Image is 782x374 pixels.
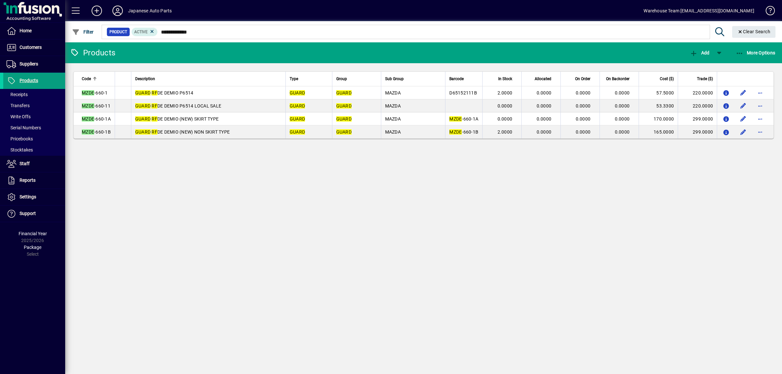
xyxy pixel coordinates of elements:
[565,75,596,82] div: On Order
[3,56,65,72] a: Suppliers
[3,100,65,111] a: Transfers
[660,75,674,82] span: Cost ($)
[498,103,513,108] span: 0.0000
[134,30,148,34] span: Active
[690,50,709,55] span: Add
[385,129,401,135] span: MAZDA
[3,89,65,100] a: Receipts
[20,61,38,66] span: Suppliers
[290,75,328,82] div: Type
[82,116,94,122] em: MZDE
[486,75,518,82] div: In Stock
[135,90,151,95] em: GUARD
[336,116,352,122] em: GUARD
[3,133,65,144] a: Pricebooks
[82,116,111,122] span: -660-1A
[82,129,111,135] span: -660-1B
[535,75,551,82] span: Allocated
[290,103,305,108] em: GUARD
[639,99,678,112] td: 53.3300
[135,75,282,82] div: Description
[7,136,33,141] span: Pricebooks
[678,86,717,99] td: 220.0000
[107,5,128,17] button: Profile
[152,103,157,108] em: RF
[606,75,630,82] span: On Backorder
[135,75,155,82] span: Description
[20,194,36,199] span: Settings
[738,114,748,124] button: Edit
[135,116,219,122] span: DE DEMIO (NEW) SKIRT TYPE
[109,29,127,35] span: Product
[576,103,591,108] span: 0.0000
[3,23,65,39] a: Home
[336,75,347,82] span: Group
[82,90,94,95] em: MZDE
[20,45,42,50] span: Customers
[336,90,352,95] em: GUARD
[449,129,478,135] span: -660-1B
[755,88,765,98] button: More options
[70,48,115,58] div: Products
[537,116,552,122] span: 0.0000
[449,90,477,95] span: D65152111B
[761,1,774,22] a: Knowledge Base
[537,103,552,108] span: 0.0000
[7,114,31,119] span: Write Offs
[526,75,557,82] div: Allocated
[135,129,230,135] span: DE DEMIO (NEW) NON SKIRT TYPE
[644,6,754,16] div: Warehouse Team [EMAIL_ADDRESS][DOMAIN_NAME]
[639,125,678,138] td: 165.0000
[738,88,748,98] button: Edit
[7,103,30,108] span: Transfers
[336,103,352,108] em: GUARD
[3,156,65,172] a: Staff
[498,129,513,135] span: 2.0000
[449,75,464,82] span: Barcode
[3,122,65,133] a: Serial Numbers
[615,129,630,135] span: 0.0000
[7,92,28,97] span: Receipts
[385,75,404,82] span: Sub Group
[336,75,377,82] div: Group
[152,90,157,95] em: RF
[82,75,91,82] span: Code
[135,90,194,95] span: DE DEMIO P6514
[3,172,65,189] a: Reports
[336,129,352,135] em: GUARD
[20,211,36,216] span: Support
[20,28,32,33] span: Home
[19,231,47,236] span: Financial Year
[498,116,513,122] span: 0.0000
[290,116,305,122] em: GUARD
[498,90,513,95] span: 2.0000
[639,112,678,125] td: 170.0000
[697,75,713,82] span: Trade ($)
[152,116,157,122] em: RF
[82,75,111,82] div: Code
[678,112,717,125] td: 299.0000
[290,90,305,95] em: GUARD
[3,189,65,205] a: Settings
[755,114,765,124] button: More options
[576,116,591,122] span: 0.0000
[3,144,65,155] a: Stocktakes
[3,39,65,56] a: Customers
[20,161,30,166] span: Staff
[537,129,552,135] span: 0.0000
[688,47,711,59] button: Add
[738,101,748,111] button: Edit
[604,75,635,82] div: On Backorder
[755,127,765,137] button: More options
[24,245,41,250] span: Package
[576,90,591,95] span: 0.0000
[82,90,108,95] span: -660-1
[82,103,110,108] span: -660-11
[449,129,462,135] em: MZDE
[385,90,401,95] span: MAZDA
[135,103,221,108] span: DE DEMIO P6514 LOCAL SALE
[678,99,717,112] td: 220.0000
[678,125,717,138] td: 299.0000
[82,129,94,135] em: MZDE
[135,129,151,135] em: GUARD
